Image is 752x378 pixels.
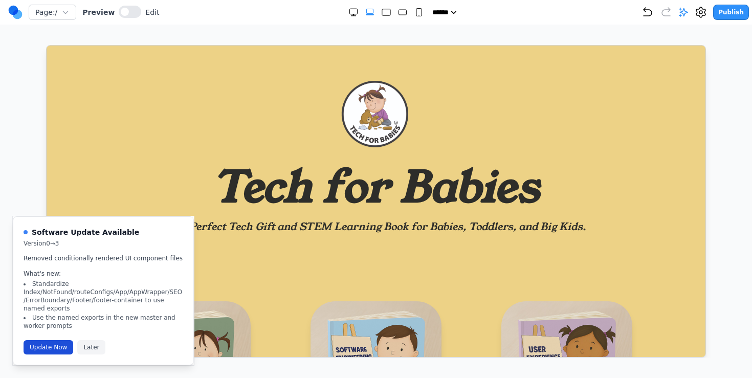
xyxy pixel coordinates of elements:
span: Edit [145,7,159,17]
button: Page:/ [29,5,76,20]
p: Removed conditionally rendered UI component files [24,254,183,264]
span: The Perfect Tech Gift and STEM Learning Book for Babies, Toddlers, and Big Kids. [120,174,539,188]
button: Large [381,7,391,17]
button: Extra Large [365,7,375,17]
li: Standardize Index/NotFound/routeConfigs/App/AppWrapper/SEO/ErrorBoundary/Footer/footer-container ... [24,280,183,313]
button: Publish [713,5,749,20]
p: Version 0 → 3 [24,239,139,248]
span: Page: / [35,7,57,17]
iframe: Preview [46,45,706,358]
button: Later [77,340,105,354]
button: Small [414,7,424,17]
h4: Software Update Available [32,227,139,237]
li: Use the named exports in the new master and worker prompts [24,314,183,330]
button: Undo [642,6,654,18]
button: Update Now [24,340,73,354]
p: What's new: [24,270,183,278]
span: Tech for Babies [166,112,493,172]
button: Double Extra Large [348,7,359,17]
span: Preview [82,7,115,17]
button: Medium [397,7,408,17]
